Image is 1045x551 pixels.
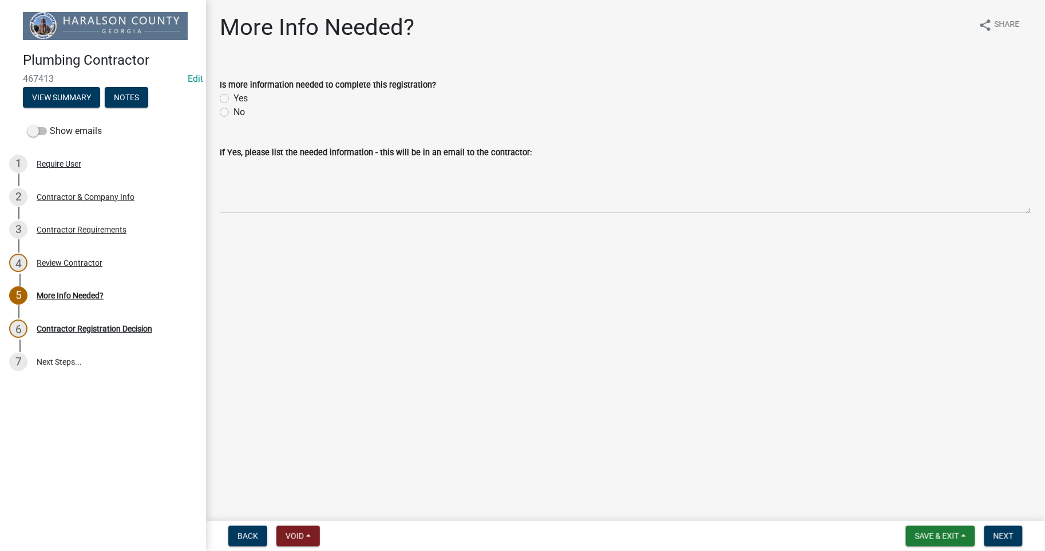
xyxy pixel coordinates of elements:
div: Contractor Registration Decision [37,325,152,333]
button: Void [276,526,320,546]
a: Edit [188,73,203,84]
wm-modal-confirm: Notes [105,93,148,103]
wm-modal-confirm: Summary [23,93,100,103]
wm-modal-confirm: Edit Application Number [188,73,203,84]
label: Is more information needed to complete this registration? [220,81,436,89]
span: Next [993,532,1014,541]
label: If Yes, please list the needed information - this will be in an email to the contractor: [220,149,532,157]
label: No [233,105,245,119]
img: Haralson County, Georgia [23,12,188,40]
div: Contractor & Company Info [37,193,134,201]
h1: More Info Needed? [220,14,414,41]
div: More Info Needed? [37,292,104,300]
span: Share [995,18,1020,32]
div: Review Contractor [37,259,102,267]
label: Yes [233,92,248,105]
button: Next [984,526,1023,546]
i: share [979,18,992,32]
div: Contractor Requirements [37,226,126,234]
label: Show emails [27,124,102,138]
button: Back [228,526,267,546]
span: 467413 [23,73,183,84]
button: View Summary [23,87,100,108]
button: Notes [105,87,148,108]
button: Save & Exit [906,526,975,546]
div: 7 [9,353,27,371]
div: 6 [9,320,27,338]
button: shareShare [969,14,1029,36]
div: Require User [37,160,81,168]
span: Back [237,532,258,541]
div: 4 [9,254,27,272]
div: 5 [9,286,27,305]
div: 1 [9,155,27,173]
div: 2 [9,188,27,206]
span: Void [286,532,304,541]
h4: Plumbing Contractor [23,52,197,69]
div: 3 [9,221,27,239]
span: Save & Exit [915,532,959,541]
